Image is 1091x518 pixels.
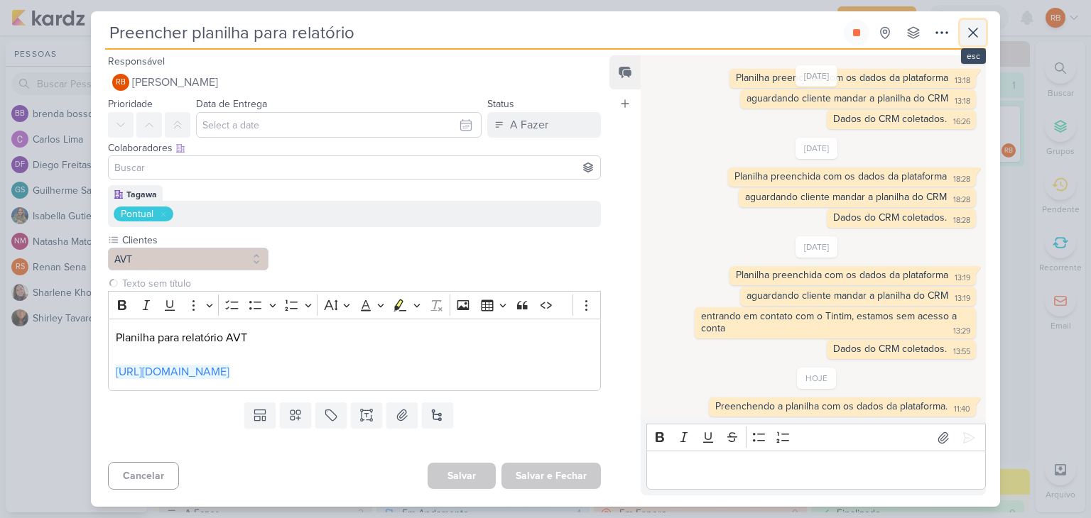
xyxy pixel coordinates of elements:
div: aguardando cliente mandar a planilha do CRM [745,191,947,203]
div: 13:19 [955,272,970,284]
div: Editor editing area: main [646,451,986,490]
div: esc [961,48,986,64]
div: entrando em contato com o Tintim, estamos sem acesso a conta [701,310,960,334]
div: Dados do CRM coletados. [833,343,947,355]
div: 13:55 [953,346,970,358]
p: RB [116,79,126,87]
span: [PERSON_NAME] [132,74,218,91]
div: 11:40 [954,404,970,415]
div: Tagawa [126,188,157,201]
button: AVT [108,248,268,270]
label: Prioridade [108,98,153,110]
div: 13:19 [955,293,970,304]
button: RB [PERSON_NAME] [108,70,601,95]
label: Status [487,98,514,110]
div: Planilha preenchida com os dados da plataforma [734,170,947,182]
div: Dados do CRM coletados. [833,113,947,125]
div: Pontual [121,206,153,221]
div: Planilha preenchida com os dados da plataforma [736,269,948,281]
input: Texto sem título [119,276,601,291]
div: aguardando cliente mandar a planilha do CRM [747,92,948,104]
input: Select a date [196,112,482,138]
div: Rogerio Bispo [112,74,129,91]
div: aguardando cliente mandar a planilha do CRM [747,290,948,302]
label: Clientes [121,233,268,248]
div: Colaboradores [108,140,601,155]
div: 16:26 [953,116,970,128]
label: Responsável [108,55,165,67]
div: A Fazer [510,116,548,133]
div: Editor toolbar [646,424,986,451]
button: A Fazer [487,112,601,138]
div: Editor toolbar [108,291,601,319]
div: 13:29 [953,326,970,337]
a: [URL][DOMAIN_NAME] [116,365,229,379]
button: Cancelar [108,462,179,490]
div: Preenchendo a planilha com os dados da plataforma. [715,400,948,412]
div: Editor editing area: main [108,319,601,392]
div: Parar relógio [851,27,862,38]
div: 13:18 [955,96,970,107]
input: Kard Sem Título [105,20,841,45]
p: Planilha para relatório AVT [116,329,593,346]
div: 18:28 [953,174,970,185]
div: Planilha preenchida com os dados da plataforma [736,72,948,84]
div: 18:28 [953,194,970,206]
div: Dados do CRM coletados. [833,211,947,224]
div: 18:28 [953,215,970,226]
input: Buscar [112,159,597,176]
div: 13:18 [955,75,970,87]
label: Data de Entrega [196,98,267,110]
